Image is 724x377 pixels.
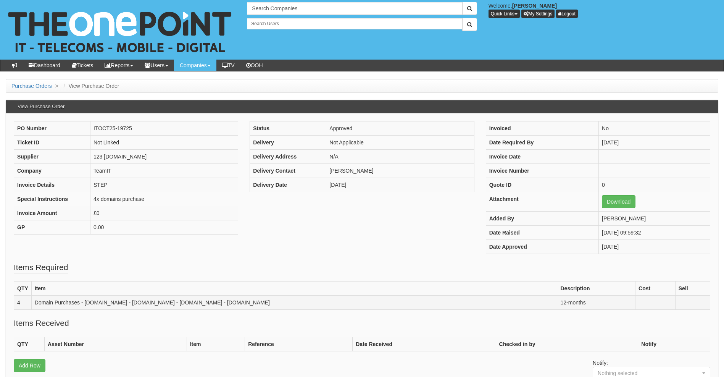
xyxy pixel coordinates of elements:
th: Item [187,337,245,351]
th: PO Number [14,121,90,136]
a: Users [139,60,174,71]
legend: Items Required [14,262,68,273]
td: N/A [326,150,474,164]
th: Attachment [486,192,598,212]
li: View Purchase Order [62,82,119,90]
th: Delivery Contact [250,164,326,178]
th: Invoiced [486,121,598,136]
th: Date Approved [486,240,598,254]
a: OOH [240,60,269,71]
th: Checked in by [496,337,638,351]
td: [DATE] [599,240,710,254]
th: Status [250,121,326,136]
th: QTY [14,337,45,351]
th: GP [14,220,90,235]
th: Special Instructions [14,192,90,206]
span: > [53,83,60,89]
a: Tickets [66,60,99,71]
th: Invoice Amount [14,206,90,220]
th: Delivery Date [250,178,326,192]
a: Dashboard [23,60,66,71]
th: Item [31,282,557,296]
td: TeamIT [90,164,238,178]
td: [DATE] [599,136,710,150]
a: Add Row [14,359,45,372]
td: [PERSON_NAME] [599,212,710,226]
th: Date Required By [486,136,598,150]
th: Description [557,282,635,296]
button: Quick Links [489,10,520,18]
th: Asset Number [45,337,187,351]
div: Welcome, [483,2,724,18]
a: Logout [556,10,578,18]
input: Search Companies [247,2,462,15]
th: Sell [675,282,710,296]
a: My Settings [521,10,555,18]
th: Supplier [14,150,90,164]
td: No [599,121,710,136]
td: 0 [599,178,710,192]
th: Cost [635,282,676,296]
th: Invoice Date [486,150,598,164]
td: 123 [DOMAIN_NAME] [90,150,238,164]
div: Nothing selected [598,369,691,377]
th: Ticket ID [14,136,90,150]
th: QTY [14,282,32,296]
th: Delivery Address [250,150,326,164]
th: Date Received [353,337,496,351]
input: Search Users [247,18,462,29]
td: Not Linked [90,136,238,150]
td: 0.00 [90,220,238,235]
h3: View Purchase Order [14,100,68,113]
th: Invoice Number [486,164,598,178]
th: Invoice Details [14,178,90,192]
th: Added By [486,212,598,226]
th: Delivery [250,136,326,150]
td: 4x domains purchase [90,192,238,206]
td: 12-months [557,296,635,310]
td: Not Applicable [326,136,474,150]
td: [DATE] 09:59:32 [599,226,710,240]
th: Date Raised [486,226,598,240]
td: £0 [90,206,238,220]
th: Reference [245,337,353,351]
td: Approved [326,121,474,136]
a: Companies [174,60,216,71]
td: STEP [90,178,238,192]
td: Domain Purchases - [DOMAIN_NAME] - [DOMAIN_NAME] - [DOMAIN_NAME] - [DOMAIN_NAME] [31,296,557,310]
td: 4 [14,296,32,310]
a: Purchase Orders [11,83,52,89]
a: Reports [99,60,139,71]
th: Company [14,164,90,178]
td: [PERSON_NAME] [326,164,474,178]
th: Notify [638,337,710,351]
td: [DATE] [326,178,474,192]
td: ITOCT25-19725 [90,121,238,136]
b: [PERSON_NAME] [512,3,557,9]
a: TV [216,60,240,71]
th: Quote ID [486,178,598,192]
legend: Items Received [14,317,69,329]
a: Download [602,195,635,208]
